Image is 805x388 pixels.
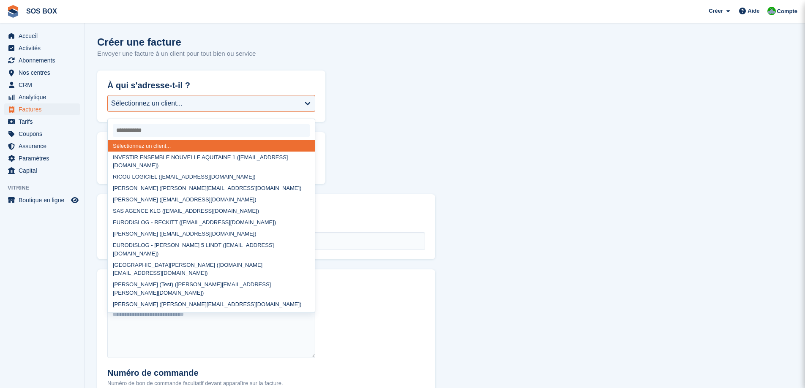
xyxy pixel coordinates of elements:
a: menu [4,116,80,128]
div: [PERSON_NAME] ([EMAIL_ADDRESS][DOMAIN_NAME]) [108,228,315,240]
span: Analytique [19,91,69,103]
span: CRM [19,79,69,91]
span: Paramètres [19,152,69,164]
div: Sélectionnez un client... [108,140,315,152]
span: Capital [19,165,69,176]
span: Boutique en ligne [19,194,69,206]
div: EURODISLOG - RECKITT ([EMAIL_ADDRESS][DOMAIN_NAME]) [108,217,315,228]
a: menu [4,79,80,91]
a: menu [4,30,80,42]
a: menu [4,103,80,115]
div: INVESTIR ENSEMBLE NOUVELLE AQUITAINE 1 ([EMAIL_ADDRESS][DOMAIN_NAME]) [108,152,315,171]
div: [PERSON_NAME] ([PERSON_NAME][EMAIL_ADDRESS][DOMAIN_NAME]) [108,298,315,310]
a: menu [4,54,80,66]
img: stora-icon-8386f47178a22dfd0bd8f6a31ec36ba5ce8667c1dd55bd0f319d3a0aa187defe.svg [7,5,19,18]
a: menu [4,140,80,152]
a: menu [4,165,80,176]
a: menu [4,194,80,206]
span: Compte [777,7,797,16]
div: [GEOGRAPHIC_DATA][PERSON_NAME] ([DOMAIN_NAME][EMAIL_ADDRESS][DOMAIN_NAME]) [108,259,315,279]
span: Activités [19,42,69,54]
a: menu [4,67,80,79]
span: Coupons [19,128,69,140]
div: RICOU LOGICIEL ([EMAIL_ADDRESS][DOMAIN_NAME]) [108,171,315,183]
span: Aide [748,7,759,15]
div: Sélectionnez un client... [111,98,183,109]
div: [PERSON_NAME] ([EMAIL_ADDRESS][DOMAIN_NAME]) [108,194,315,206]
span: Factures [19,103,69,115]
div: [PERSON_NAME] ([PERSON_NAME][EMAIL_ADDRESS][DOMAIN_NAME]) [108,183,315,194]
span: Assurance [19,140,69,152]
a: menu [4,42,80,54]
div: [PERSON_NAME] (Test) ([PERSON_NAME][EMAIL_ADDRESS][PERSON_NAME][DOMAIN_NAME]) [108,279,315,299]
span: Vitrine [8,184,84,192]
a: menu [4,91,80,103]
span: Créer [709,7,723,15]
a: SOS BOX [23,4,60,18]
h1: Créer une facture [97,36,256,48]
a: menu [4,152,80,164]
h2: À qui s'adresse-t-il ? [107,81,315,90]
a: Boutique d'aperçu [70,195,80,205]
div: EURODISLOG - [PERSON_NAME] 5 LINDT ([EMAIL_ADDRESS][DOMAIN_NAME]) [108,240,315,260]
a: menu [4,128,80,140]
span: Tarifs [19,116,69,128]
h2: Numéro de commande [107,368,283,378]
span: Accueil [19,30,69,42]
div: SAS AGENCE KLG ([EMAIL_ADDRESS][DOMAIN_NAME]) [108,206,315,217]
span: Abonnements [19,54,69,66]
p: Envoyer une facture à un client pour tout bien ou service [97,49,256,59]
img: Fabrice [767,7,776,15]
span: Nos centres [19,67,69,79]
p: Numéro de bon de commande facultatif devant apparaître sur la facture. [107,379,283,388]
